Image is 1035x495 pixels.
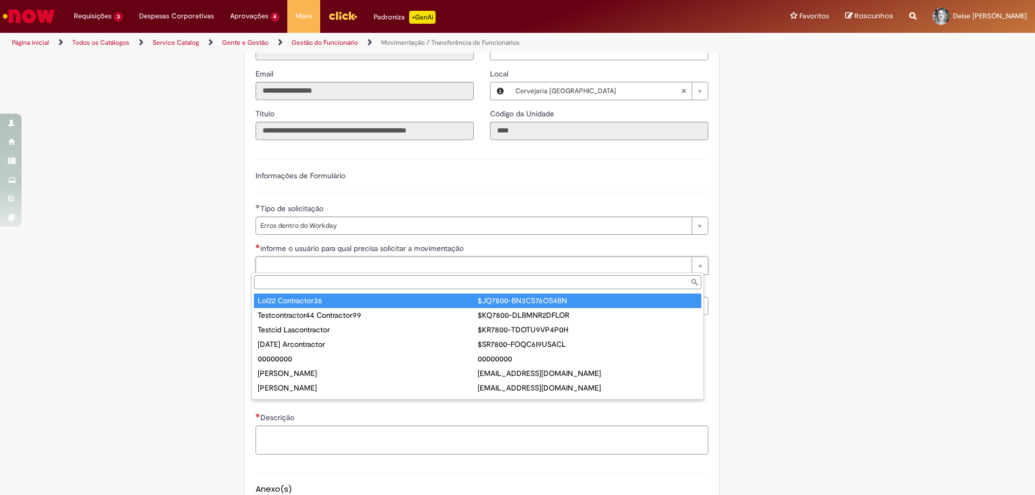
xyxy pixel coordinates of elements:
div: [PERSON_NAME] [258,368,478,379]
div: 01010191 [478,397,698,408]
div: 00000000 [258,353,478,364]
div: Testcontractor44 Contractor99 [258,310,478,320]
div: $KR7800-TDOTU9VP4P0H [478,324,698,335]
div: $JQ7800-BN3CS76OS4BN [478,295,698,306]
ul: informe o usuário para qual precisa solicitar a movimentação [252,291,703,399]
div: [EMAIL_ADDRESS][DOMAIN_NAME] [478,368,698,379]
div: Command (LAS-G) Center [258,397,478,408]
div: Lol22 Contractor36 [258,295,478,306]
div: Testcid Lascontractor [258,324,478,335]
div: [EMAIL_ADDRESS][DOMAIN_NAME] [478,382,698,393]
div: [PERSON_NAME] [258,382,478,393]
div: [DATE] Arcontractor [258,339,478,350]
div: $SR7800-FOQC6I9USACL [478,339,698,350]
div: $KQ7800-DLBMNR2DFLOR [478,310,698,320]
div: 00000000 [478,353,698,364]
